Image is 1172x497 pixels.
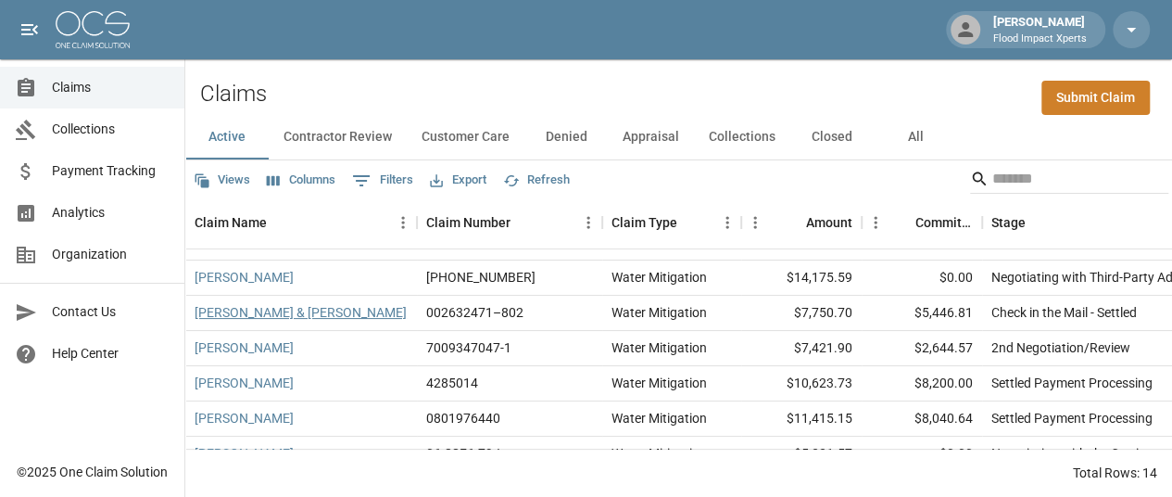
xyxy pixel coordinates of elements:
[269,115,407,159] button: Contractor Review
[862,331,982,366] div: $2,644.57
[790,115,874,159] button: Closed
[862,197,982,248] div: Committed Amount
[741,331,862,366] div: $7,421.90
[862,366,982,401] div: $8,200.00
[741,197,862,248] div: Amount
[426,374,478,392] div: 4285014
[602,197,741,248] div: Claim Type
[407,115,524,159] button: Customer Care
[991,303,1137,322] div: Check in the Mail - Settled
[741,296,862,331] div: $7,750.70
[991,374,1153,392] div: Settled Payment Processing
[862,296,982,331] div: $5,446.81
[1041,81,1150,115] a: Submit Claim
[874,115,957,159] button: All
[991,444,1150,463] div: Negotiating with the Carrier
[611,409,707,427] div: Water Mitigation
[389,209,417,236] button: Menu
[889,210,915,236] button: Sort
[195,409,294,427] a: [PERSON_NAME]
[524,115,608,159] button: Denied
[991,338,1130,357] div: 2nd Negotiation/Review
[1073,464,1157,482] div: Total Rows: 14
[267,210,293,236] button: Sort
[195,444,294,463] a: [PERSON_NAME]
[862,437,982,472] div: $0.00
[17,463,168,481] div: © 2025 One Claim Solution
[741,261,862,296] div: $14,175.59
[52,120,170,139] span: Collections
[426,338,511,357] div: 7009347047-1
[611,303,707,322] div: Water Mitigation
[741,401,862,437] div: $11,415.15
[195,197,267,248] div: Claim Name
[991,197,1026,248] div: Stage
[611,374,707,392] div: Water Mitigation
[574,209,602,236] button: Menu
[195,268,294,287] a: [PERSON_NAME]
[426,268,536,287] div: 01-009-138919
[426,303,523,322] div: 002632471–802
[741,366,862,401] div: $10,623.73
[52,344,170,363] span: Help Center
[986,13,1094,46] div: [PERSON_NAME]
[426,197,510,248] div: Claim Number
[694,115,790,159] button: Collections
[741,209,769,236] button: Menu
[262,166,340,195] button: Select columns
[611,338,707,357] div: Water Mitigation
[741,437,862,472] div: $5,321.57
[611,197,677,248] div: Claim Type
[11,11,48,48] button: open drawer
[52,161,170,181] span: Payment Tracking
[677,210,703,236] button: Sort
[862,209,889,236] button: Menu
[510,210,536,236] button: Sort
[52,245,170,264] span: Organization
[56,11,130,48] img: ocs-logo-white-transparent.png
[52,78,170,97] span: Claims
[425,166,491,195] button: Export
[993,32,1087,47] p: Flood Impact Xperts
[862,261,982,296] div: $0.00
[426,409,500,427] div: 0801976440
[195,303,407,322] a: [PERSON_NAME] & [PERSON_NAME]
[185,115,1172,159] div: dynamic tabs
[52,302,170,322] span: Contact Us
[1026,210,1052,236] button: Sort
[991,409,1153,427] div: Settled Payment Processing
[780,210,806,236] button: Sort
[185,115,269,159] button: Active
[806,197,852,248] div: Amount
[189,166,255,195] button: Views
[611,444,707,463] div: Water Mitigation
[862,401,982,437] div: $8,040.64
[498,166,574,195] button: Refresh
[195,374,294,392] a: [PERSON_NAME]
[52,203,170,223] span: Analytics
[200,81,267,108] h2: Claims
[713,209,741,236] button: Menu
[915,197,973,248] div: Committed Amount
[426,444,500,463] div: 06-88F6-79J
[417,197,602,248] div: Claim Number
[611,268,707,287] div: Water Mitigation
[347,166,418,196] button: Show filters
[970,164,1168,198] div: Search
[185,197,417,248] div: Claim Name
[195,338,294,357] a: [PERSON_NAME]
[608,115,694,159] button: Appraisal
